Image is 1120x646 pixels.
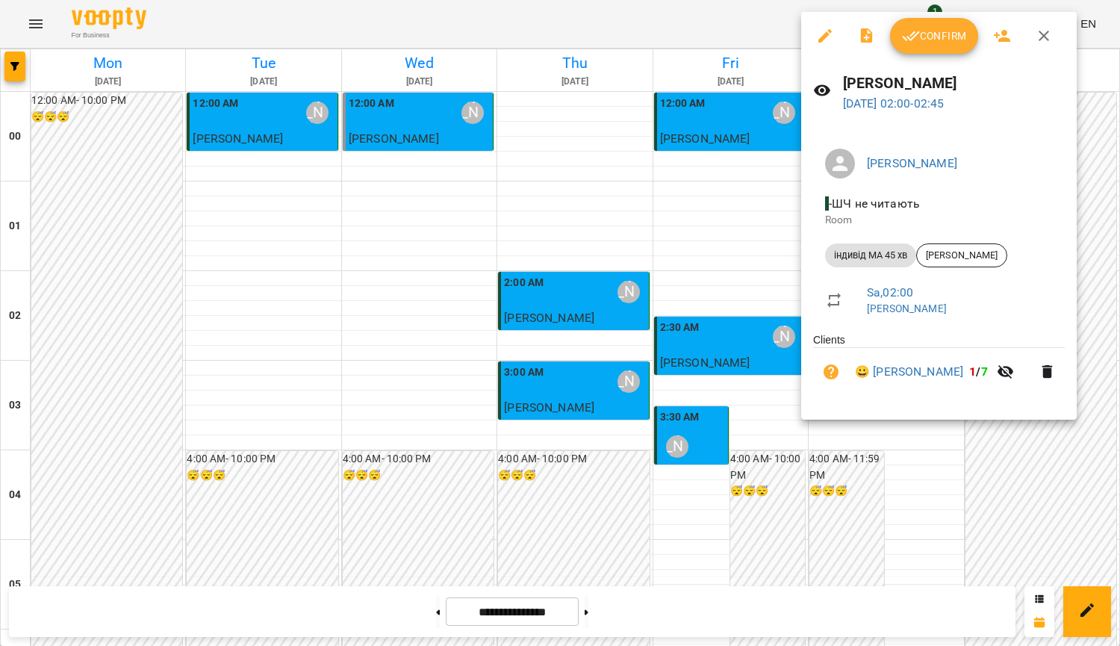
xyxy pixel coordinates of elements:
span: Confirm [902,27,966,45]
ul: Clients [813,332,1065,402]
button: Confirm [890,18,978,54]
p: Room [825,213,1053,228]
button: Unpaid. Bill the attendance? [813,354,849,390]
span: індивід МА 45 хв [825,249,916,262]
a: 😀 [PERSON_NAME] [855,363,963,381]
a: [PERSON_NAME] [867,156,957,170]
b: / [969,364,987,379]
span: [PERSON_NAME] [917,249,1007,262]
a: Sa , 02:00 [867,285,913,299]
span: 7 [981,364,988,379]
div: [PERSON_NAME] [916,243,1007,267]
h6: [PERSON_NAME] [843,72,1065,95]
a: [DATE] 02:00-02:45 [843,96,945,111]
a: [PERSON_NAME] [867,302,947,314]
span: - ШЧ не читають [825,196,923,211]
span: 1 [969,364,976,379]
